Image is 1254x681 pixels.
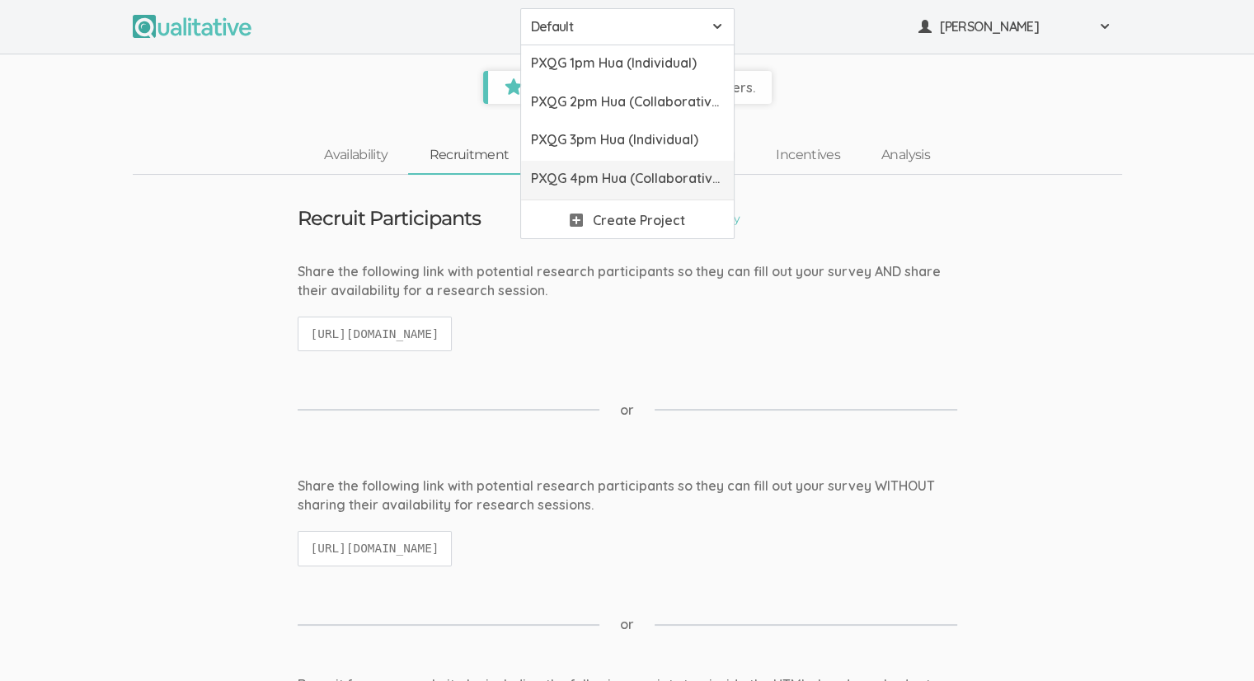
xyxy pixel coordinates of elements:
code: [URL][DOMAIN_NAME] [298,531,453,566]
a: Incentives [755,138,861,173]
span: Default [531,17,702,36]
span: PXQG 2pm Hua (Collaborative) [531,92,724,111]
a: Upgrade now to talk to more users. [483,71,772,104]
a: PXQG 1pm Hua (Individual) [521,45,734,84]
code: [URL][DOMAIN_NAME] [298,317,453,352]
span: PXQG 3pm Hua (Individual) [531,130,724,149]
span: Create Project [593,211,685,230]
span: or [620,401,634,420]
a: PXQG 2pm Hua (Collaborative) [521,84,734,123]
img: Qualitative [133,15,251,38]
button: [PERSON_NAME] [908,8,1122,45]
img: plus.svg [570,214,583,227]
button: Default [520,8,735,45]
a: Availability [303,138,408,173]
a: PXQG 3pm Hua (Individual) [521,122,734,161]
span: PXQG 1pm Hua (Individual) [531,54,724,73]
a: PXQG 4pm Hua (Collaborative) [521,161,734,200]
div: Share the following link with potential research participants so they can fill out your survey AN... [298,262,957,300]
span: [PERSON_NAME] [940,17,1088,36]
h3: Recruit Participants [298,208,481,229]
a: Recruitment [408,138,529,173]
div: Share the following link with potential research participants so they can fill out your survey WI... [298,477,957,514]
a: Create Project [521,200,734,239]
span: PXQG 4pm Hua (Collaborative) [531,169,724,188]
a: Analysis [861,138,951,173]
span: Upgrade now to talk to more users. [488,71,772,104]
span: or [620,615,634,634]
iframe: Chat Widget [1172,602,1254,681]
